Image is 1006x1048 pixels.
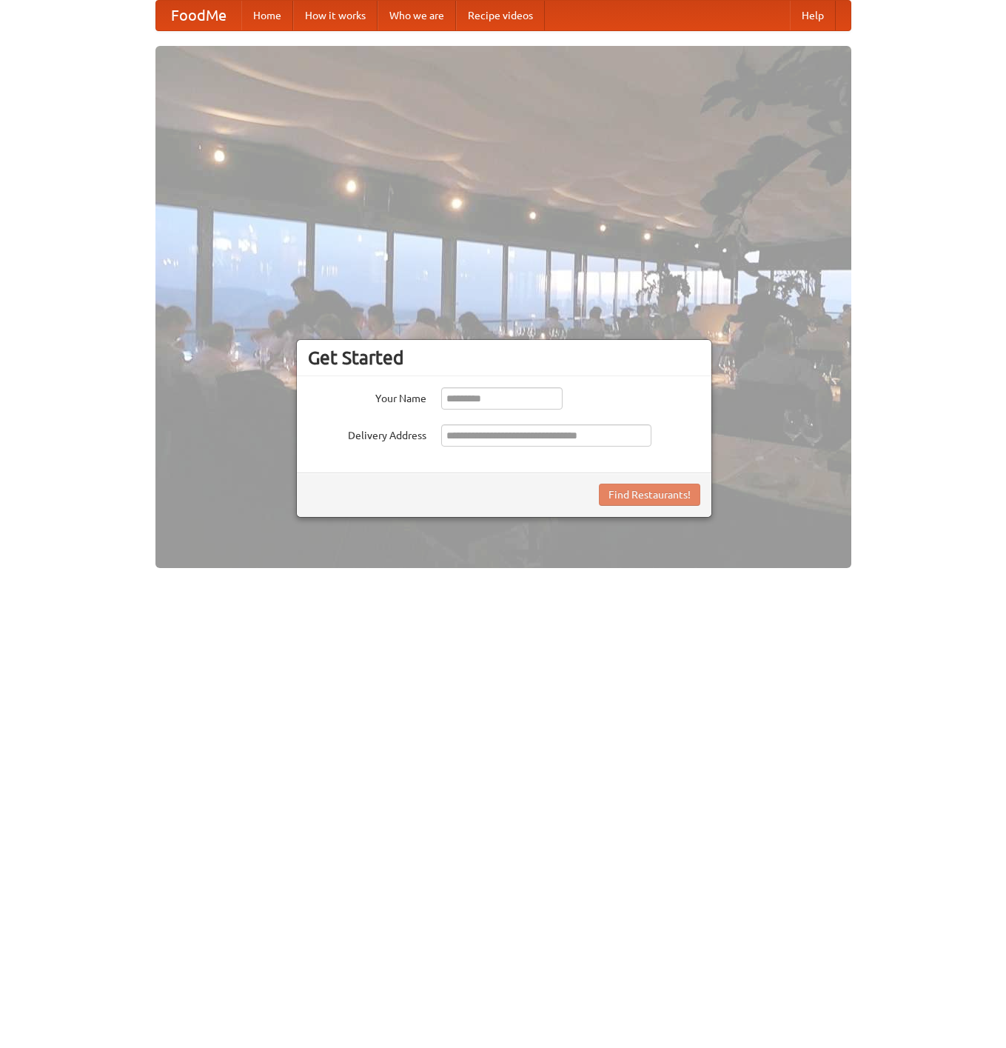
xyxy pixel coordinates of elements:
[156,1,241,30] a: FoodMe
[241,1,293,30] a: Home
[456,1,545,30] a: Recipe videos
[308,424,426,443] label: Delivery Address
[293,1,378,30] a: How it works
[308,347,700,369] h3: Get Started
[378,1,456,30] a: Who we are
[599,484,700,506] button: Find Restaurants!
[308,387,426,406] label: Your Name
[790,1,836,30] a: Help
